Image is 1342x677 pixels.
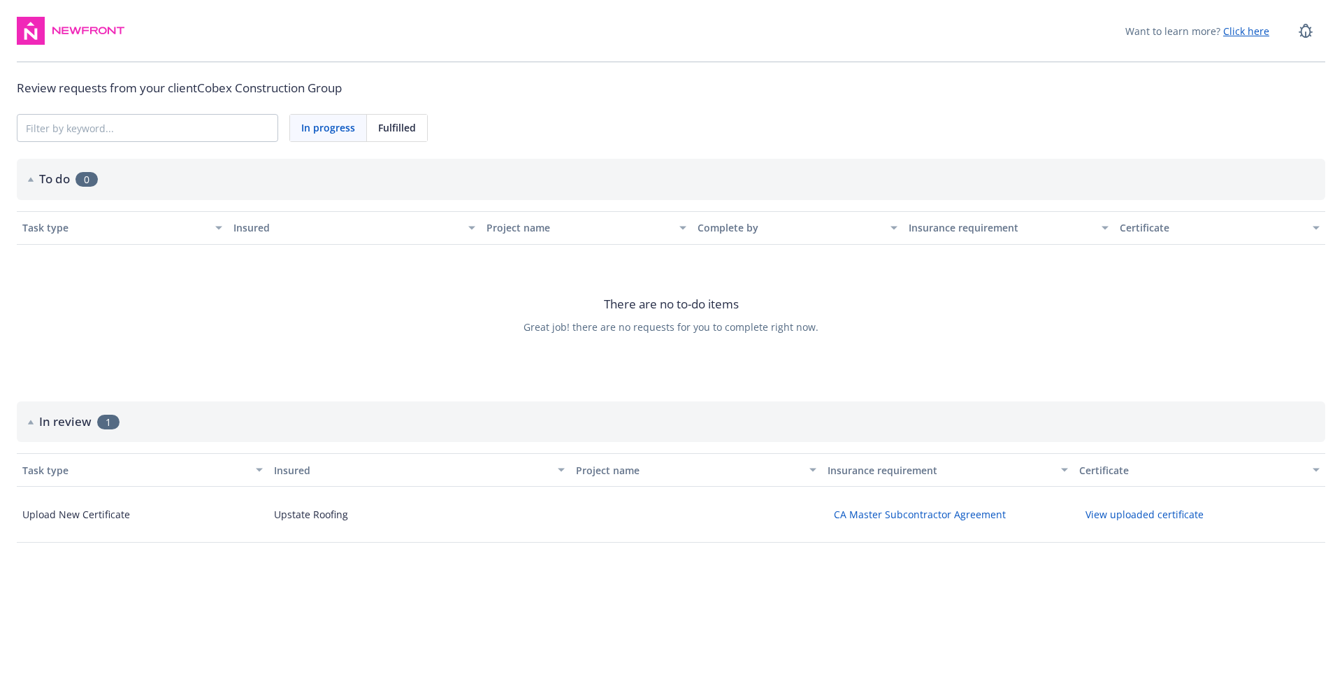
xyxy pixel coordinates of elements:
div: Insured [274,463,549,478]
a: Report a Bug [1292,17,1320,45]
button: Certificate [1074,453,1325,487]
button: CA Master Subcontractor Agreement [828,504,1012,525]
div: Upload New Certificate [22,507,130,522]
span: 1 [97,415,120,429]
div: Certificate [1120,220,1304,235]
span: In progress [301,120,355,135]
button: Insurance requirement [903,211,1114,245]
button: Project name [481,211,692,245]
span: Want to learn more? [1125,24,1269,38]
button: Complete by [692,211,903,245]
button: Insured [228,211,481,245]
button: Insurance requirement [822,453,1074,487]
div: Complete by [698,220,882,235]
h2: In review [39,413,92,431]
div: Insurance requirement [909,220,1093,235]
div: Review requests from your client Cobex Construction Group [17,79,1325,97]
input: Filter by keyword... [17,115,277,141]
button: Project name [570,453,822,487]
span: Great job! there are no requests for you to complete right now. [524,320,818,334]
button: Task type [17,211,228,245]
button: Certificate [1114,211,1325,245]
div: Certificate [1079,463,1304,478]
a: Click here [1223,24,1269,38]
button: View uploaded certificate [1079,504,1210,525]
div: Insurance requirement [828,463,1053,478]
div: Upstate Roofing [274,507,348,522]
div: Insured [233,220,460,235]
img: Newfront Logo [50,24,127,38]
div: Project name [576,463,801,478]
span: Fulfilled [378,120,416,135]
div: Project name [486,220,671,235]
div: Task type [22,220,207,235]
span: There are no to-do items [604,295,739,313]
h2: To do [39,170,70,188]
div: Task type [22,463,247,478]
img: navigator-logo.svg [17,17,45,45]
button: Insured [268,453,570,487]
button: Task type [17,453,268,487]
span: 0 [75,172,98,187]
